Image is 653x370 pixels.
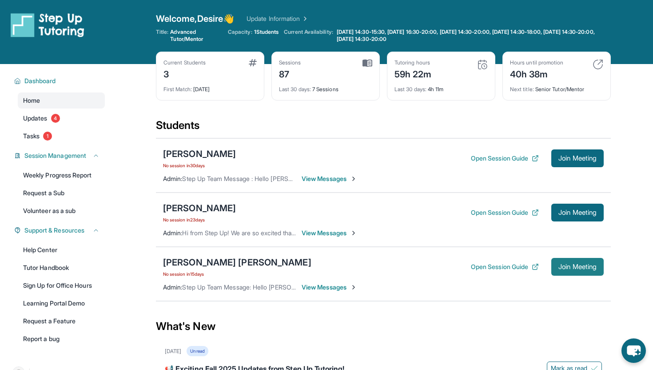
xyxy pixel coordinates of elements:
[254,28,279,36] span: 1 Students
[279,86,311,92] span: Last 30 days :
[335,28,611,43] a: [DATE] 14:30-15:30, [DATE] 16:30-20:00, [DATE] 14:30-20:00, [DATE] 14:30-18:00, [DATE] 14:30-20:0...
[11,12,84,37] img: logo
[394,66,432,80] div: 59h 22m
[477,59,488,70] img: card
[23,114,48,123] span: Updates
[471,262,539,271] button: Open Session Guide
[187,346,208,356] div: Unread
[18,313,105,329] a: Request a Feature
[24,226,84,235] span: Support & Resources
[163,80,257,93] div: [DATE]
[510,86,534,92] span: Next title :
[558,156,597,161] span: Join Meeting
[156,118,611,138] div: Students
[163,86,192,92] span: First Match :
[394,59,432,66] div: Tutoring hours
[43,132,52,141] span: 1
[510,59,563,66] div: Hours until promotion
[551,258,604,276] button: Join Meeting
[510,66,563,80] div: 40h 38m
[18,128,105,144] a: Tasks1
[163,202,236,214] div: [PERSON_NAME]
[394,86,426,92] span: Last 30 days :
[165,348,181,355] div: [DATE]
[163,162,236,169] span: No session in 30 days
[471,208,539,217] button: Open Session Guide
[337,28,609,43] span: [DATE] 14:30-15:30, [DATE] 16:30-20:00, [DATE] 14:30-20:00, [DATE] 14:30-18:00, [DATE] 14:30-20:0...
[163,270,311,277] span: No session in 15 days
[621,338,646,363] button: chat-button
[18,92,105,109] a: Home
[18,110,105,126] a: Updates4
[23,96,40,105] span: Home
[163,283,182,291] span: Admin :
[279,80,372,93] div: 7 Sessions
[51,114,60,123] span: 4
[156,12,234,25] span: Welcome, Desire 👋
[558,264,597,269] span: Join Meeting
[302,229,357,237] span: View Messages
[350,284,357,291] img: Chevron-Right
[362,59,372,67] img: card
[163,148,236,160] div: [PERSON_NAME]
[170,28,223,43] span: Advanced Tutor/Mentor
[18,185,105,201] a: Request a Sub
[18,295,105,311] a: Learning Portal Demo
[21,151,100,160] button: Session Management
[163,216,236,223] span: No session in 23 days
[163,256,311,269] div: [PERSON_NAME] [PERSON_NAME]
[18,242,105,258] a: Help Center
[24,151,86,160] span: Session Management
[394,80,488,93] div: 4h 11m
[350,175,357,182] img: Chevron-Right
[228,28,252,36] span: Capacity:
[18,260,105,276] a: Tutor Handbook
[558,210,597,215] span: Join Meeting
[163,175,182,182] span: Admin :
[21,226,100,235] button: Support & Resources
[279,59,301,66] div: Sessions
[350,229,357,237] img: Chevron-Right
[284,28,333,43] span: Current Availability:
[163,229,182,237] span: Admin :
[18,203,105,219] a: Volunteer as a sub
[18,277,105,294] a: Sign Up for Office Hours
[249,59,257,66] img: card
[300,14,309,23] img: Chevron Right
[156,307,611,346] div: What's New
[593,59,603,70] img: card
[24,76,56,85] span: Dashboard
[21,76,100,85] button: Dashboard
[247,14,309,23] a: Update Information
[510,80,603,93] div: Senior Tutor/Mentor
[18,331,105,347] a: Report a bug
[551,204,604,221] button: Join Meeting
[18,167,105,183] a: Weekly Progress Report
[551,149,604,167] button: Join Meeting
[471,154,539,163] button: Open Session Guide
[302,174,357,183] span: View Messages
[279,66,301,80] div: 87
[156,28,168,43] span: Title:
[163,66,206,80] div: 3
[23,132,40,141] span: Tasks
[302,283,357,292] span: View Messages
[163,59,206,66] div: Current Students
